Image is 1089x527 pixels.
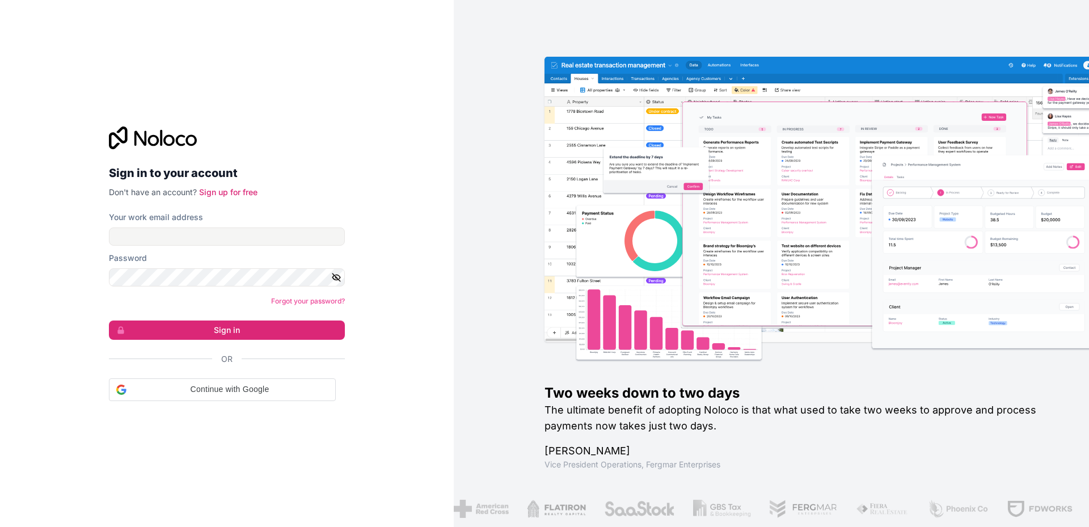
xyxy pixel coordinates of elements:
[927,500,989,518] img: /assets/phoenix-BREaitsQ.png
[693,500,751,518] img: /assets/gbstax-C-GtDUiK.png
[109,268,345,286] input: Password
[856,500,909,518] img: /assets/fiera-fwj2N5v4.png
[544,459,1053,470] h1: Vice President Operations , Fergmar Enterprises
[454,500,509,518] img: /assets/american-red-cross-BAupjrZR.png
[603,500,675,518] img: /assets/saastock-C6Zbiodz.png
[544,443,1053,459] h1: [PERSON_NAME]
[527,500,586,518] img: /assets/flatiron-C8eUkumj.png
[271,297,345,305] a: Forgot your password?
[221,353,233,365] span: Or
[109,212,203,223] label: Your work email address
[544,402,1053,434] h2: The ultimate benefit of adopting Noloco is that what used to take two weeks to approve and proces...
[1006,500,1073,518] img: /assets/fdworks-Bi04fVtw.png
[544,384,1053,402] h1: Two weeks down to two days
[769,500,838,518] img: /assets/fergmar-CudnrXN5.png
[131,383,328,395] span: Continue with Google
[109,252,147,264] label: Password
[109,321,345,340] button: Sign in
[109,163,345,183] h2: Sign in to your account
[109,227,345,246] input: Email address
[109,187,197,197] span: Don't have an account?
[199,187,258,197] a: Sign up for free
[109,378,336,401] div: Continue with Google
